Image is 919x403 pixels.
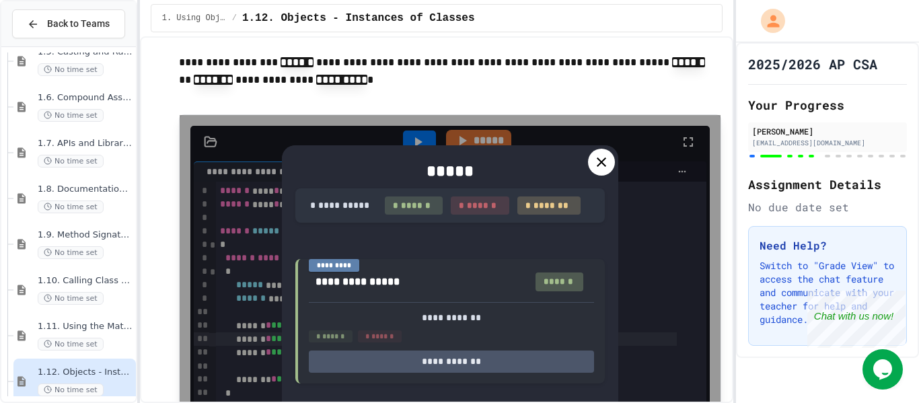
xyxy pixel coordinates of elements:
span: 1.8. Documentation with Comments and Preconditions [38,184,133,195]
div: No due date set [748,199,907,215]
div: [PERSON_NAME] [752,125,903,137]
span: 1.12. Objects - Instances of Classes [242,10,475,26]
button: Back to Teams [12,9,125,38]
span: No time set [38,383,104,396]
span: No time set [38,63,104,76]
span: No time set [38,246,104,259]
span: Back to Teams [47,17,110,31]
span: 1. Using Objects and Methods [162,13,227,24]
iframe: chat widget [807,291,906,348]
div: My Account [747,5,788,36]
p: Switch to "Grade View" to access the chat feature and communicate with your teacher for help and ... [760,259,895,326]
iframe: chat widget [862,349,906,390]
h2: Assignment Details [748,175,907,194]
span: No time set [38,155,104,168]
div: [EMAIL_ADDRESS][DOMAIN_NAME] [752,138,903,148]
span: No time set [38,292,104,305]
h3: Need Help? [760,237,895,254]
span: No time set [38,200,104,213]
span: No time set [38,109,104,122]
span: / [232,13,237,24]
span: No time set [38,338,104,351]
span: 1.12. Objects - Instances of Classes [38,367,133,378]
h2: Your Progress [748,96,907,114]
span: 1.5. Casting and Ranges of Values [38,46,133,58]
span: 1.7. APIs and Libraries [38,138,133,149]
span: 1.10. Calling Class Methods [38,275,133,287]
span: 1.9. Method Signatures [38,229,133,241]
span: 1.11. Using the Math Class [38,321,133,332]
span: 1.6. Compound Assignment Operators [38,92,133,104]
h1: 2025/2026 AP CSA [748,54,877,73]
